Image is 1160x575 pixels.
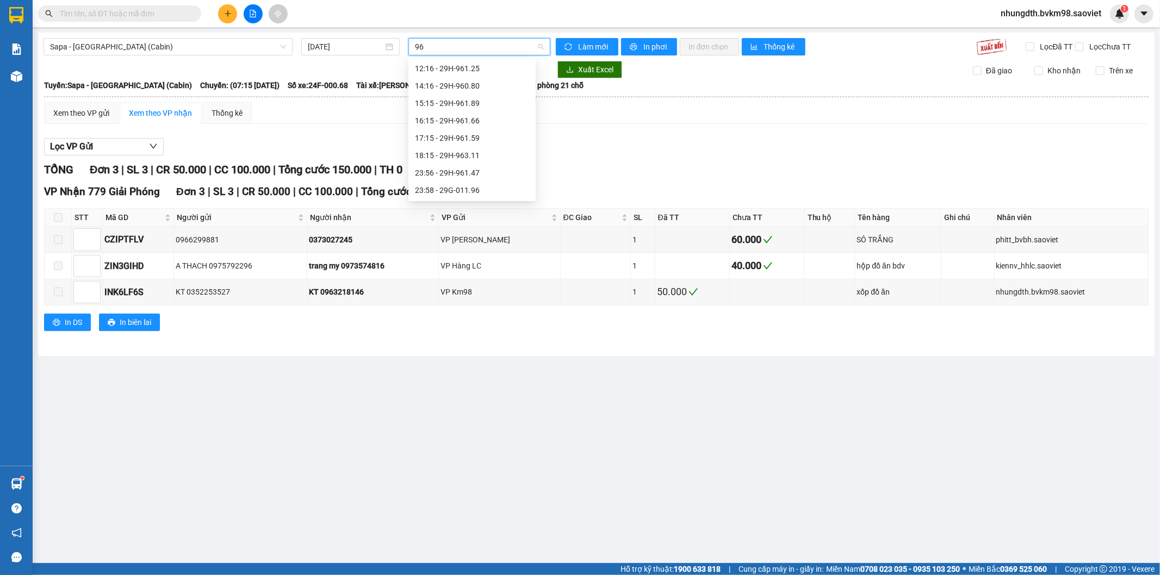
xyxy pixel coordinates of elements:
[176,286,305,298] div: KT 0352253527
[442,211,549,223] span: VP Gửi
[200,79,280,91] span: Chuyến: (07:15 [DATE])
[996,286,1146,298] div: nhungdth.bvkm98.saoviet
[632,260,653,272] div: 1
[57,63,263,166] h2: VP Nhận: VP Nhận 779 Giải Phóng
[288,79,348,91] span: Số xe: 24F-000.68
[557,61,622,78] button: downloadXuất Excel
[218,4,237,23] button: plus
[244,4,263,23] button: file-add
[361,185,453,198] span: Tổng cước 150.000
[242,185,290,198] span: CR 50.000
[308,41,383,53] input: 14/09/2025
[176,260,305,272] div: A THACH 0975792296
[21,477,24,480] sup: 1
[750,43,760,52] span: bar-chart
[127,163,148,176] span: SL 3
[643,41,668,53] span: In phơi
[439,253,561,279] td: VP Hàng LC
[441,286,559,298] div: VP Km98
[53,318,60,327] span: printer
[104,285,172,299] div: INK6LF6S
[149,142,158,151] span: down
[556,38,618,55] button: syncLàm mới
[731,258,803,273] div: 40.000
[214,163,270,176] span: CC 100.000
[969,563,1047,575] span: Miền Bắc
[857,260,939,272] div: hộp đồ ăn bdv
[249,10,257,17] span: file-add
[763,261,773,271] span: check
[1134,4,1153,23] button: caret-down
[764,41,797,53] span: Thống kê
[44,163,73,176] span: TỔNG
[103,279,174,305] td: INK6LF6S
[995,209,1149,227] th: Nhân viên
[688,287,698,297] span: check
[72,209,103,227] th: STT
[356,185,358,198] span: |
[224,10,232,17] span: plus
[415,115,529,127] div: 16:15 - 29H-961.66
[380,163,402,176] span: TH 0
[415,149,529,161] div: 18:15 - 29H-963.11
[566,66,574,74] span: download
[44,81,192,90] b: Tuyến: Sapa - [GEOGRAPHIC_DATA] (Cabin)
[963,567,966,571] span: ⚪️
[11,71,22,82] img: warehouse-icon
[374,163,377,176] span: |
[565,43,574,52] span: sync
[213,185,234,198] span: SL 3
[632,234,653,246] div: 1
[309,286,437,298] div: KT 0963218146
[632,286,653,298] div: 1
[309,260,437,272] div: trang my 0973574816
[60,8,188,20] input: Tìm tên, số ĐT hoặc mã đơn
[1100,565,1107,573] span: copyright
[278,163,371,176] span: Tổng cước 150.000
[1139,9,1149,18] span: caret-down
[309,234,437,246] div: 0373027245
[11,552,22,562] span: message
[941,209,995,227] th: Ghi chú
[631,209,655,227] th: SL
[1036,41,1075,53] span: Lọc Đã TT
[739,563,823,575] span: Cung cấp máy in - giấy in:
[44,138,164,155] button: Lọc VP Gửi
[50,140,93,153] span: Lọc VP Gửi
[104,233,172,246] div: CZIPTFLV
[996,260,1146,272] div: kiennv_hhlc.saoviet
[731,232,803,247] div: 60.000
[996,234,1146,246] div: phitt_bvbh.saoviet
[356,79,437,91] span: Tài xế: [PERSON_NAME]
[976,38,1007,55] img: 9k=
[630,43,639,52] span: printer
[212,107,243,119] div: Thống kê
[11,528,22,538] span: notification
[208,185,210,198] span: |
[310,211,427,223] span: Người nhận
[156,163,206,176] span: CR 50.000
[293,185,296,198] span: |
[1085,41,1133,53] span: Lọc Chưa TT
[674,565,721,573] strong: 1900 633 818
[763,235,773,245] span: check
[103,253,174,279] td: ZIN3GIHD
[106,211,163,223] span: Mã GD
[578,41,610,53] span: Làm mới
[415,97,529,109] div: 15:15 - 29H-961.89
[145,9,263,27] b: [DOMAIN_NAME]
[441,260,559,272] div: VP Hàng LC
[982,65,1016,77] span: Đã giao
[1115,9,1125,18] img: icon-new-feature
[176,185,205,198] span: Đơn 3
[992,7,1110,20] span: nhungdth.bvkm98.saoviet
[805,209,855,227] th: Thu hộ
[45,10,53,17] span: search
[103,227,174,253] td: CZIPTFLV
[415,62,529,74] div: 12:16 - 29H-961.25
[65,316,82,328] span: In DS
[441,234,559,246] div: VP [PERSON_NAME]
[129,107,192,119] div: Xem theo VP nhận
[11,43,22,55] img: solution-icon
[120,316,151,328] span: In biên lai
